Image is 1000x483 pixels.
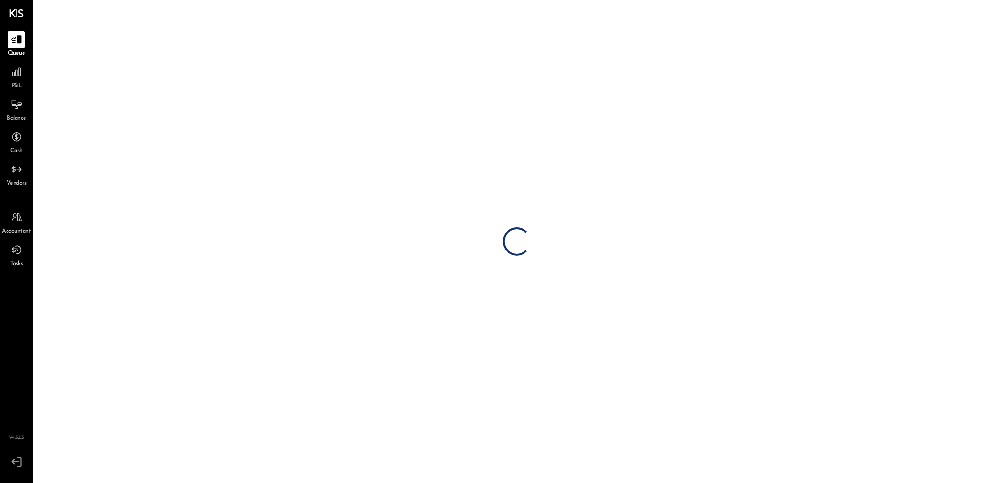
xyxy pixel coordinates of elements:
span: Balance [7,114,26,123]
a: Tasks [0,241,32,268]
a: Queue [0,31,32,58]
a: P&L [0,63,32,90]
span: Tasks [10,260,23,268]
span: Accountant [2,227,31,236]
a: Accountant [0,209,32,236]
a: Balance [0,96,32,123]
span: Vendors [7,179,27,188]
span: Queue [8,49,25,58]
span: Cash [10,147,23,155]
span: P&L [11,82,22,90]
a: Vendors [0,161,32,188]
a: Cash [0,128,32,155]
